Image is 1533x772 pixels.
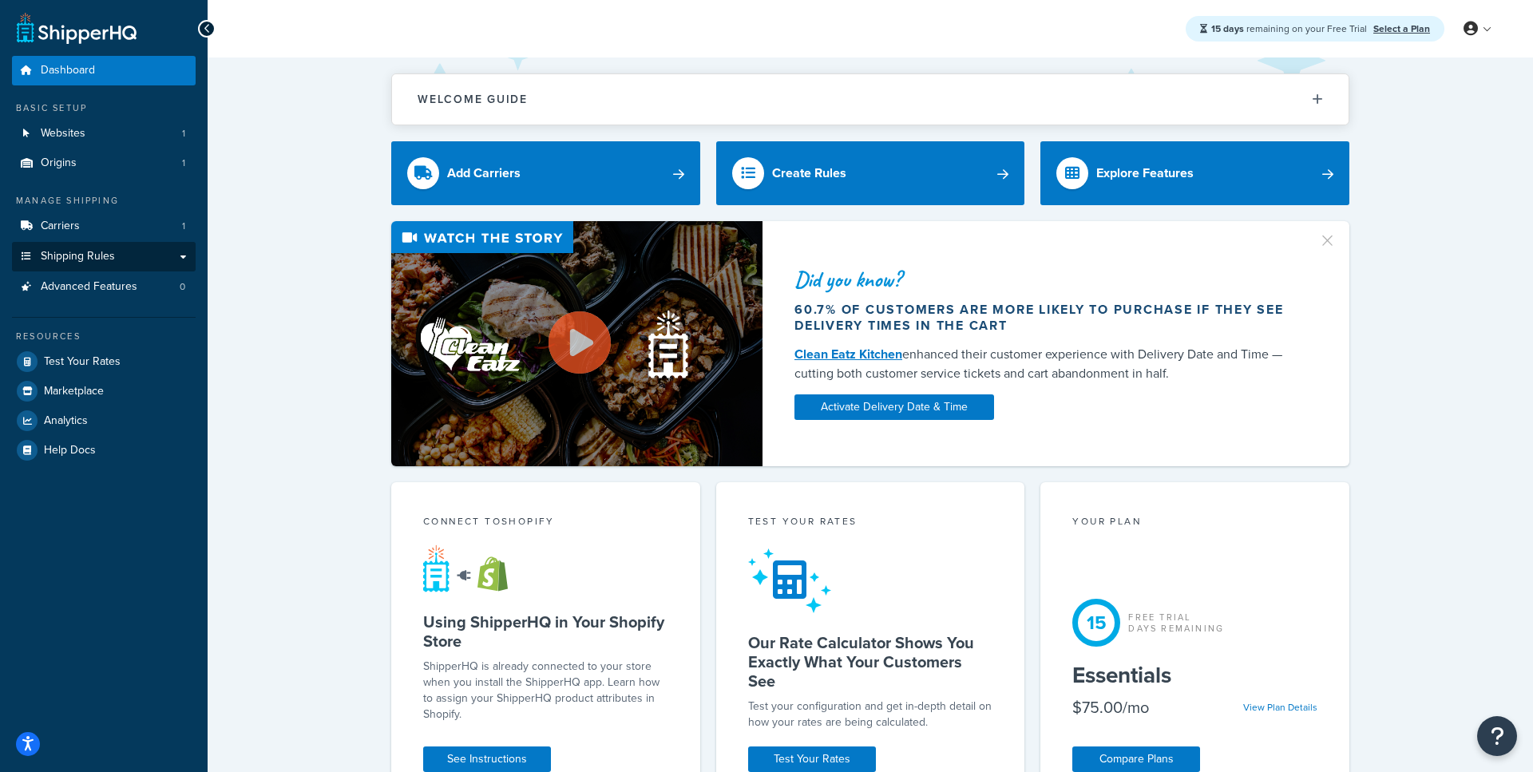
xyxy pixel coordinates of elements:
[423,514,668,532] div: Connect to Shopify
[182,220,185,233] span: 1
[772,162,846,184] div: Create Rules
[423,659,668,723] p: ShipperHQ is already connected to your store when you install the ShipperHQ app. Learn how to ass...
[1211,22,1369,36] span: remaining on your Free Trial
[182,156,185,170] span: 1
[1072,696,1149,719] div: $75.00/mo
[418,93,528,105] h2: Welcome Guide
[41,220,80,233] span: Carriers
[1373,22,1430,36] a: Select a Plan
[1072,663,1317,688] h5: Essentials
[12,148,196,178] a: Origins1
[794,302,1299,334] div: 60.7% of customers are more likely to purchase if they see delivery times in the cart
[1128,612,1224,634] div: Free Trial Days Remaining
[12,148,196,178] li: Origins
[12,194,196,208] div: Manage Shipping
[12,212,196,241] li: Carriers
[44,385,104,398] span: Marketplace
[1072,599,1120,647] div: 15
[794,394,994,420] a: Activate Delivery Date & Time
[794,345,902,363] a: Clean Eatz Kitchen
[12,56,196,85] a: Dashboard
[423,746,551,772] a: See Instructions
[182,127,185,141] span: 1
[392,74,1349,125] button: Welcome Guide
[716,141,1025,205] a: Create Rules
[44,414,88,428] span: Analytics
[748,746,876,772] a: Test Your Rates
[12,272,196,302] a: Advanced Features0
[391,221,763,466] img: Video thumbnail
[12,330,196,343] div: Resources
[12,119,196,148] li: Websites
[794,345,1299,383] div: enhanced their customer experience with Delivery Date and Time — cutting both customer service ti...
[748,699,993,730] div: Test your configuration and get in-depth detail on how your rates are being calculated.
[41,250,115,263] span: Shipping Rules
[12,436,196,465] a: Help Docs
[748,514,993,532] div: Test your rates
[41,156,77,170] span: Origins
[1477,716,1517,756] button: Open Resource Center
[12,101,196,115] div: Basic Setup
[12,119,196,148] a: Websites1
[423,544,523,592] img: connect-shq-shopify-9b9a8c5a.svg
[1040,141,1349,205] a: Explore Features
[447,162,521,184] div: Add Carriers
[391,141,700,205] a: Add Carriers
[1072,514,1317,532] div: Your Plan
[180,280,185,294] span: 0
[794,268,1299,291] div: Did you know?
[41,64,95,77] span: Dashboard
[41,280,137,294] span: Advanced Features
[1096,162,1194,184] div: Explore Features
[12,406,196,435] a: Analytics
[12,272,196,302] li: Advanced Features
[12,242,196,271] a: Shipping Rules
[12,212,196,241] a: Carriers1
[41,127,85,141] span: Websites
[748,633,993,691] h5: Our Rate Calculator Shows You Exactly What Your Customers See
[44,355,121,369] span: Test Your Rates
[1072,746,1200,772] a: Compare Plans
[1243,700,1317,715] a: View Plan Details
[44,444,96,457] span: Help Docs
[12,377,196,406] a: Marketplace
[423,612,668,651] h5: Using ShipperHQ in Your Shopify Store
[1211,22,1244,36] strong: 15 days
[12,347,196,376] a: Test Your Rates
